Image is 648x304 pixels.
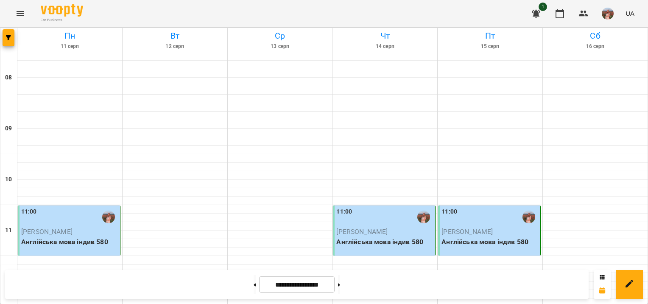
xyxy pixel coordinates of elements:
h6: 10 [5,175,12,184]
label: 11:00 [21,207,37,217]
h6: 11 серп [19,42,121,51]
h6: Сб [544,29,646,42]
label: 11:00 [441,207,457,217]
img: Анна Піскун [522,211,535,223]
h6: Пн [19,29,121,42]
button: Menu [10,3,31,24]
h6: 12 серп [124,42,226,51]
span: For Business [41,17,83,23]
p: Англійська мова індив 580 [336,237,433,247]
img: Анна Піскун [102,211,115,223]
button: UA [622,6,638,21]
h6: Вт [124,29,226,42]
h6: 15 серп [439,42,541,51]
h6: 16 серп [544,42,646,51]
h6: 09 [5,124,12,133]
h6: 13 серп [229,42,331,51]
h6: 08 [5,73,12,82]
img: Анна Піскун [417,211,430,223]
span: 1 [539,3,547,11]
h6: Ср [229,29,331,42]
label: 11:00 [336,207,352,217]
p: Англійська мова індив 580 [21,237,118,247]
h6: Чт [334,29,436,42]
h6: 14 серп [334,42,436,51]
h6: 11 [5,226,12,235]
img: 048db166075239a293953ae74408eb65.jpg [602,8,614,20]
span: [PERSON_NAME] [441,228,493,236]
img: Voopty Logo [41,4,83,17]
span: [PERSON_NAME] [336,228,388,236]
h6: Пт [439,29,541,42]
p: Англійська мова індив 580 [441,237,539,247]
span: UA [626,9,634,18]
span: [PERSON_NAME] [21,228,73,236]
